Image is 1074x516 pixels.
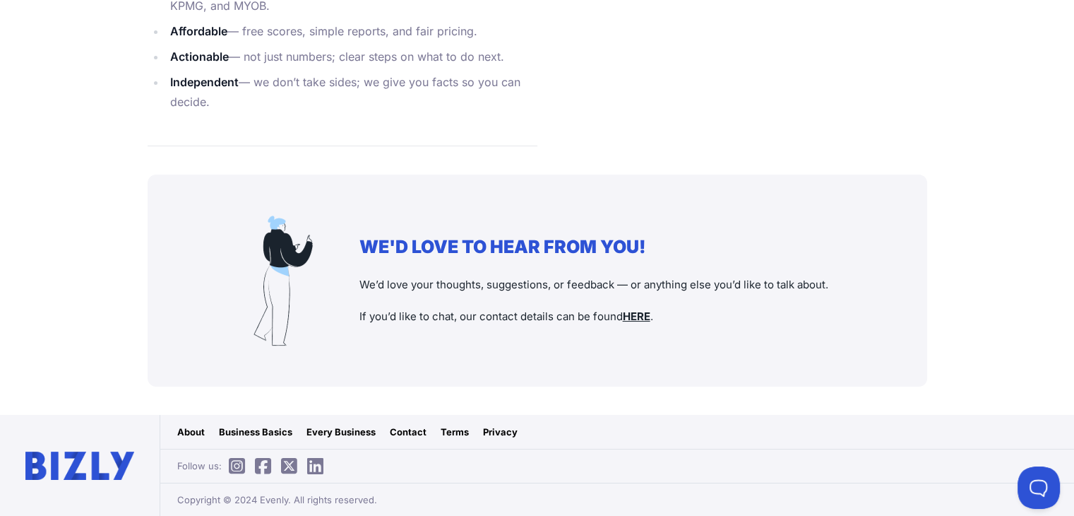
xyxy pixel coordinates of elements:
[359,277,899,325] p: We’d love your thoughts, suggestions, or feedback — or anything else you’d like to talk about. If...
[170,24,227,38] strong: Affordable
[170,75,239,89] strong: Independent
[1018,467,1060,509] iframe: Toggle Customer Support
[306,425,376,439] a: Every Business
[166,72,537,112] li: — we don’t take sides; we give you facts so you can decide.
[177,425,205,439] a: About
[623,310,650,323] a: HERE
[359,236,899,257] h2: WE'D LOVE TO HEAR FROM YOU!
[166,21,537,41] li: — free scores, simple reports, and fair pricing.
[390,425,426,439] a: Contact
[177,459,330,473] span: Follow us:
[166,47,537,66] li: — not just numbers; clear steps on what to do next.
[170,49,229,64] strong: Actionable
[483,425,518,439] a: Privacy
[441,425,469,439] a: Terms
[177,493,377,507] span: Copyright © 2024 Evenly. All rights reserved.
[219,425,292,439] a: Business Basics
